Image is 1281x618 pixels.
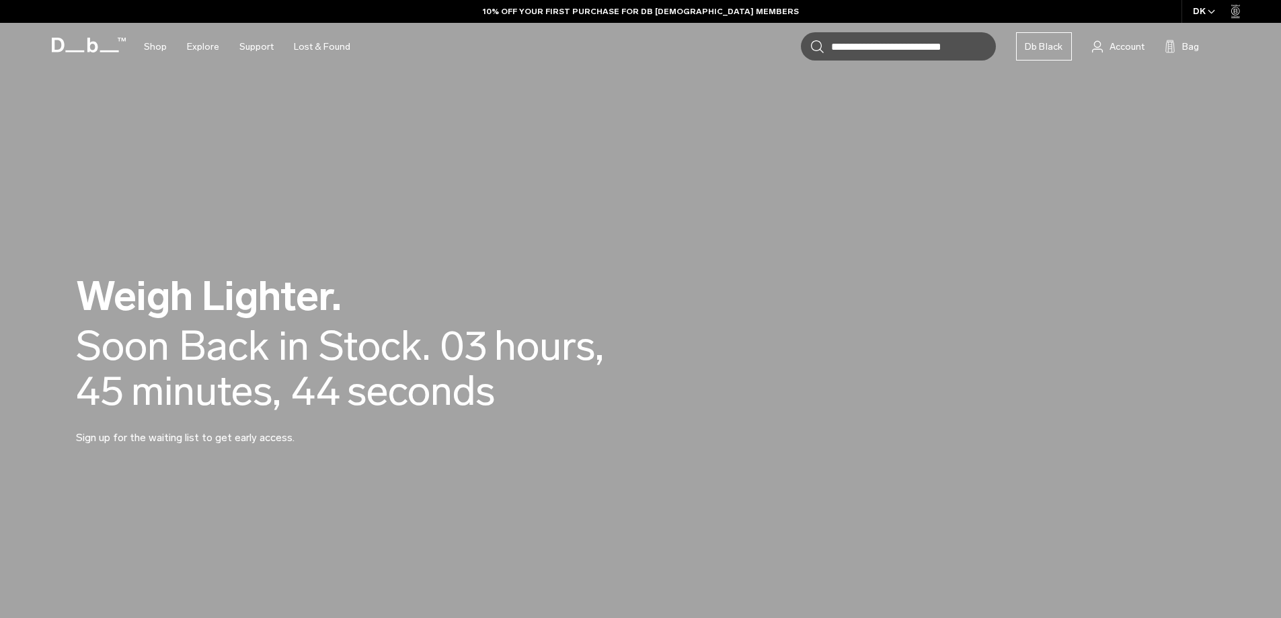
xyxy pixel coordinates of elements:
a: Shop [144,23,167,71]
span: Account [1110,40,1144,54]
span: seconds [347,369,495,414]
span: 44 [291,369,340,414]
span: hours, [494,323,604,369]
a: Explore [187,23,219,71]
a: Lost & Found [294,23,350,71]
nav: Main Navigation [134,23,360,71]
span: Bag [1182,40,1199,54]
span: minutes [131,369,281,414]
span: 03 [440,323,488,369]
a: Support [239,23,274,71]
button: Bag [1165,38,1199,54]
div: Soon Back in Stock. [76,323,430,369]
a: Db Black [1016,32,1072,61]
h2: Weigh Lighter. [76,276,681,317]
span: , [272,366,281,416]
a: 10% OFF YOUR FIRST PURCHASE FOR DB [DEMOGRAPHIC_DATA] MEMBERS [483,5,799,17]
a: Account [1092,38,1144,54]
span: 45 [76,369,124,414]
p: Sign up for the waiting list to get early access. [76,414,399,446]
